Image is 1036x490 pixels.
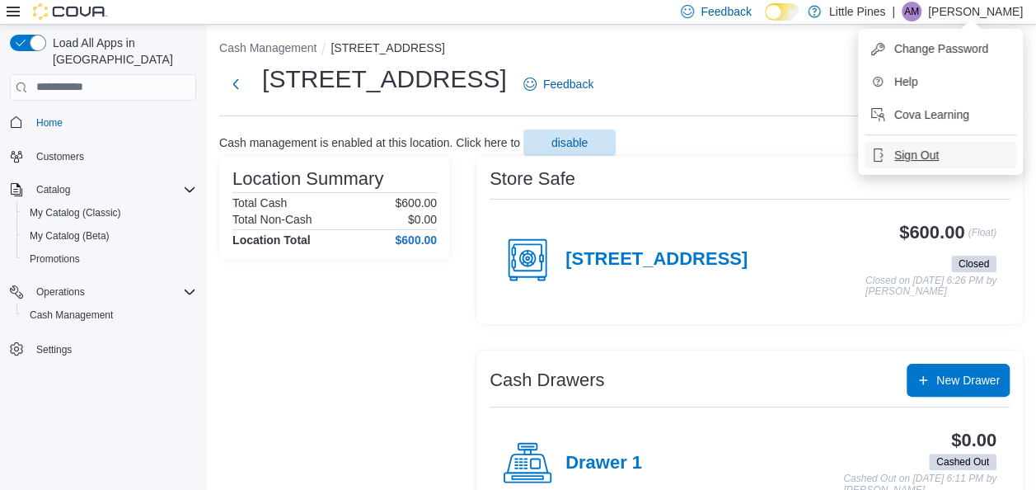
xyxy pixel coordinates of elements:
span: Sign Out [894,147,939,163]
span: Cashed Out [936,455,989,469]
span: Cash Management [30,309,113,322]
button: Next [219,68,252,101]
span: My Catalog (Classic) [30,206,121,219]
span: AM [904,2,919,21]
button: [STREET_ADDRESS] [330,41,444,54]
a: Feedback [517,68,600,101]
a: Cash Management [23,305,120,325]
p: Closed on [DATE] 6:26 PM by [PERSON_NAME] [865,276,996,298]
h6: Total Cash [232,196,287,210]
button: Promotions [16,247,203,271]
button: disable [523,130,616,156]
button: Catalog [30,180,77,200]
button: My Catalog (Classic) [16,201,203,224]
span: Closed [951,256,996,272]
span: My Catalog (Classic) [23,203,196,223]
a: Home [30,113,69,133]
a: Settings [30,340,78,360]
span: My Catalog (Beta) [30,229,110,243]
span: Feedback [543,76,593,92]
span: Feedback [701,3,751,20]
span: Catalog [30,180,196,200]
button: Catalog [3,178,203,201]
button: Operations [3,280,203,304]
span: New Drawer [936,372,1000,389]
span: Cash Management [23,305,196,325]
h3: Store Safe [490,169,575,189]
span: Promotions [23,249,196,269]
h1: [STREET_ADDRESS] [262,63,507,96]
a: My Catalog (Classic) [23,203,128,223]
span: Settings [36,343,72,356]
nav: An example of EuiBreadcrumbs [219,40,1023,59]
nav: Complex example [10,104,196,404]
span: Load All Apps in [GEOGRAPHIC_DATA] [46,35,196,68]
a: My Catalog (Beta) [23,226,116,246]
span: Cova Learning [894,106,969,123]
h4: Drawer 1 [565,453,642,474]
span: Home [36,116,63,130]
span: Catalog [36,183,70,196]
button: Sign Out [865,142,1016,168]
h4: $600.00 [395,233,437,247]
p: Cash management is enabled at this location. Click here to [219,136,520,149]
button: Settings [3,337,203,360]
p: [PERSON_NAME] [928,2,1023,21]
button: Cash Management [16,304,203,327]
p: | [892,2,895,21]
h3: Location Summary [232,169,383,189]
span: Cashed Out [929,454,996,470]
button: New Drawer [907,364,1010,397]
button: Operations [30,282,91,302]
p: $0.00 [408,213,437,226]
button: Cova Learning [865,101,1016,128]
button: Home [3,111,203,134]
span: Operations [30,282,196,302]
span: Promotions [30,252,80,266]
span: Customers [36,150,84,163]
p: $600.00 [395,196,437,210]
a: Promotions [23,249,87,269]
span: Help [894,73,918,90]
p: Little Pines [829,2,885,21]
span: Settings [30,338,196,359]
button: Cash Management [219,41,316,54]
button: Customers [3,144,203,168]
h6: Total Non-Cash [232,213,312,226]
span: disable [551,134,588,151]
span: Customers [30,146,196,167]
span: Operations [36,285,85,299]
a: Customers [30,147,91,167]
div: Aron Mitchell [902,2,921,21]
span: My Catalog (Beta) [23,226,196,246]
h3: $0.00 [951,431,996,450]
span: Closed [959,257,989,271]
h3: Cash Drawers [490,370,604,390]
p: (Float) [968,223,996,252]
span: Home [30,112,196,133]
img: Cova [33,3,107,20]
input: Dark Mode [765,3,799,21]
button: Change Password [865,35,1016,62]
button: Help [865,68,1016,95]
span: Change Password [894,40,988,57]
button: My Catalog (Beta) [16,224,203,247]
h3: $600.00 [899,223,964,243]
h4: [STREET_ADDRESS] [565,249,748,271]
h4: Location Total [232,233,311,247]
